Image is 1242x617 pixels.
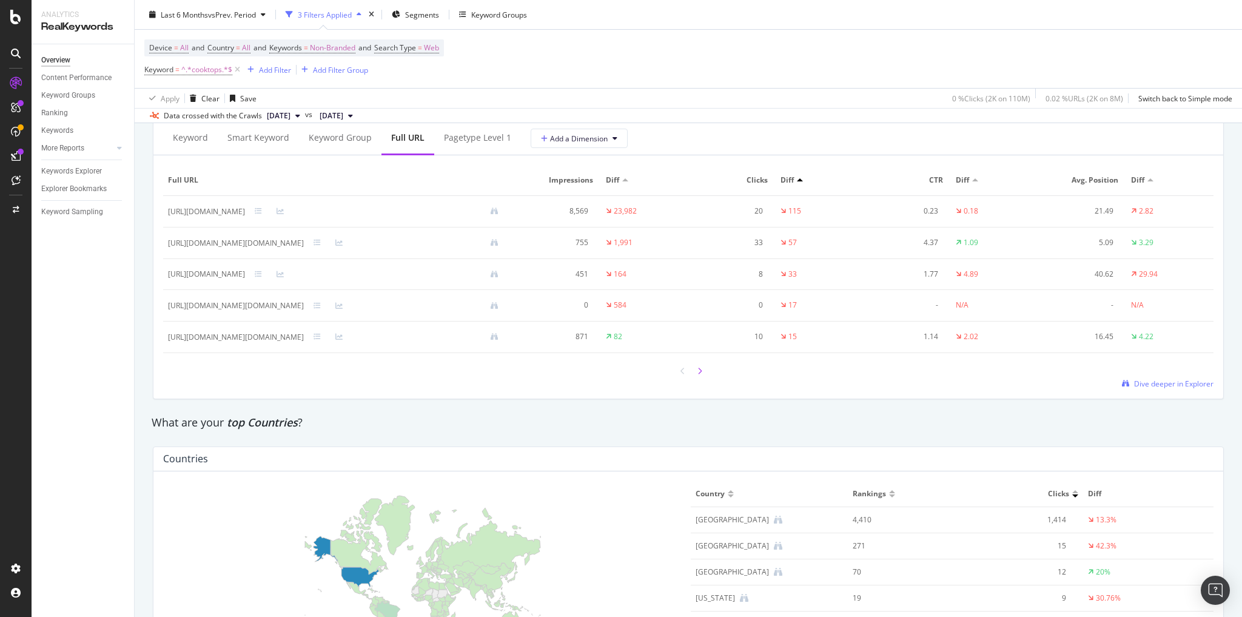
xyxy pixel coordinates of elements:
div: 4.89 [964,269,978,280]
div: Analytics [41,10,124,20]
span: Add a Dimension [541,133,608,144]
span: Country [696,488,725,499]
div: 57 [788,237,797,248]
div: 20 [693,206,763,217]
div: 5.09 [1043,237,1113,248]
span: = [236,42,240,53]
div: N/A [1131,300,1144,311]
div: Switch back to Simple mode [1138,93,1232,103]
div: - [1043,300,1113,311]
button: Switch back to Simple mode [1133,89,1232,108]
span: = [418,42,422,53]
div: Full URL [391,132,425,144]
span: vs Prev. Period [208,9,256,19]
div: Add Filter [259,64,291,75]
div: 29.94 [1139,269,1158,280]
a: Content Performance [41,72,126,84]
div: 3.29 [1139,237,1153,248]
span: top Countries [227,415,298,430]
span: Dive deeper in Explorer [1134,379,1213,389]
div: Keyword Groups [471,9,527,19]
a: Ranking [41,107,126,120]
span: Search Type [374,42,416,53]
span: CTR [868,175,943,186]
span: 2025 Mar. 25th [320,110,343,121]
div: Apply [161,93,180,103]
a: Keyword Sampling [41,206,126,218]
div: 42.3% [1096,541,1116,551]
div: Canada [696,541,769,551]
span: and [192,42,204,53]
span: Clicks [1048,488,1069,499]
span: = [174,42,178,53]
span: Impressions [518,175,592,186]
div: Content Performance [41,72,112,84]
span: Clicks [693,175,768,186]
span: Diff [780,175,794,186]
div: 13.3% [1096,514,1116,525]
span: Diff [606,175,619,186]
div: 2.02 [964,331,978,342]
span: and [358,42,371,53]
span: All [242,39,250,56]
a: Dive deeper in Explorer [1122,379,1213,389]
div: 271 [853,541,938,551]
button: Add Filter [243,62,291,77]
span: vs [305,109,315,120]
span: Last 6 Months [161,9,208,19]
div: United States of America [696,514,769,525]
a: Explorer Bookmarks [41,183,126,195]
span: and [253,42,266,53]
div: 115 [788,206,801,217]
span: Diff [956,175,969,186]
span: All [180,39,189,56]
span: Keyword [144,64,173,75]
div: Keywords Explorer [41,165,102,178]
div: 0 % Clicks ( 2K on 110M ) [952,93,1030,103]
div: Ranking [41,107,68,120]
div: Keyword [173,132,208,144]
div: 12 [957,567,1066,578]
div: 1.77 [868,269,938,280]
div: [URL][DOMAIN_NAME] [168,269,245,280]
div: 70 [853,567,938,578]
div: 1,414 [957,514,1066,525]
div: 30.76% [1096,593,1121,604]
button: Clear [185,89,220,108]
div: RealKeywords [41,20,124,34]
span: Rankings [853,488,886,499]
div: Open Intercom Messenger [1201,576,1230,605]
div: [URL][DOMAIN_NAME][DOMAIN_NAME] [168,332,304,343]
span: Diff [1131,175,1144,186]
div: 0.23 [868,206,938,217]
div: 2.82 [1139,206,1153,217]
div: 0 [693,300,763,311]
button: Last 6 MonthsvsPrev. Period [144,5,270,24]
div: 8 [693,269,763,280]
div: - [868,300,938,311]
div: 16.45 [1043,331,1113,342]
div: [URL][DOMAIN_NAME] [168,206,245,217]
span: Non-Branded [310,39,355,56]
div: Save [240,93,257,103]
span: Segments [405,9,439,19]
div: 82 [614,331,622,342]
span: ^.*cooktops.*$ [181,61,232,78]
div: 4.22 [1139,331,1153,342]
button: Save [225,89,257,108]
span: Keywords [269,42,302,53]
div: 4.37 [868,237,938,248]
div: Keyword Sampling [41,206,103,218]
div: Keyword Group [309,132,372,144]
div: 0.02 % URLs ( 2K on 8M ) [1046,93,1123,103]
div: 0 [518,300,588,311]
div: 164 [614,269,626,280]
div: 871 [518,331,588,342]
span: = [175,64,180,75]
button: Apply [144,89,180,108]
div: Countries [163,453,208,465]
div: 15 [957,541,1066,551]
div: 19 [853,593,938,604]
div: Overview [41,54,70,67]
button: Add Filter Group [297,62,368,77]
